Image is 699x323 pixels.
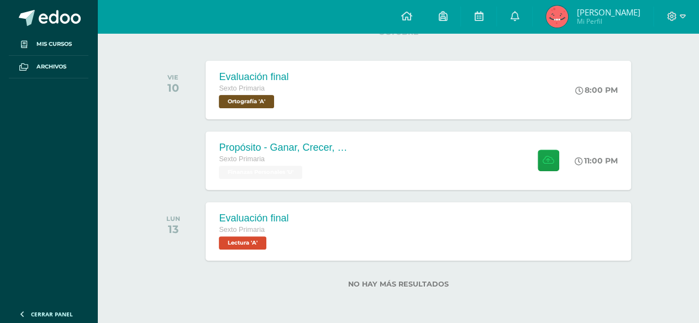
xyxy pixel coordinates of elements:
span: [PERSON_NAME] [576,7,640,18]
span: Archivos [36,62,66,71]
span: Mi Perfil [576,17,640,26]
div: LUN [166,215,180,223]
span: Lectura 'A' [219,236,266,250]
div: 10 [167,81,179,94]
span: Sexto Primaria [219,226,265,234]
div: 8:00 PM [575,85,618,95]
div: 11:00 PM [575,156,618,166]
span: Sexto Primaria [219,84,265,92]
div: 13 [166,223,180,236]
div: Evaluación final [219,71,288,83]
a: Mis cursos [9,33,88,56]
div: Evaluación final [219,213,288,224]
div: Propósito - Ganar, Crecer, Compartir [219,142,351,153]
span: Mis cursos [36,40,72,49]
img: 09db4386046594922c35f90e2262db7a.png [546,6,568,28]
div: VIE [167,73,179,81]
span: Finanzas Personales 'U' [219,166,302,179]
span: Cerrar panel [31,310,73,318]
label: No hay más resultados [148,280,648,288]
a: Archivos [9,56,88,78]
span: Sexto Primaria [219,155,265,163]
span: Ortografía 'A' [219,95,274,108]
